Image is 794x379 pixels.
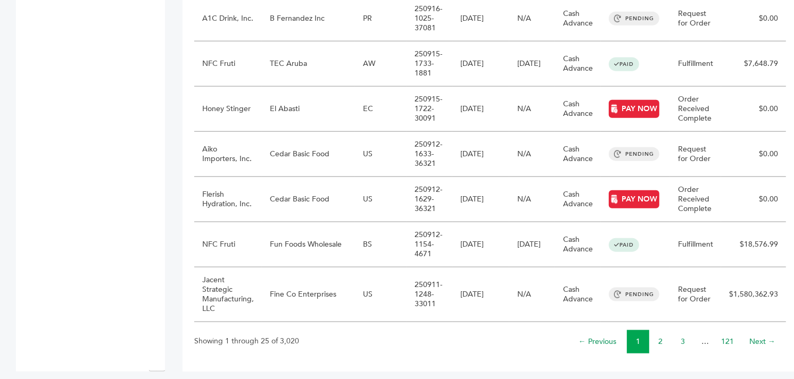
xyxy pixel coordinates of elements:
[452,41,509,87] td: [DATE]
[670,41,721,87] td: Fulfillment
[555,222,601,267] td: Cash Advance
[721,336,734,347] a: 121
[555,132,601,177] td: Cash Advance
[355,267,407,322] td: US
[194,222,262,267] td: NFC Fruti
[194,87,262,132] td: Honey Stinger
[555,177,601,222] td: Cash Advance
[194,132,262,177] td: Aiko Importers, Inc.
[262,177,355,222] td: Cedar Basic Food
[355,87,407,132] td: EC
[355,132,407,177] td: US
[407,177,452,222] td: 250912-1629-36321
[407,87,452,132] td: 250915-1722-30091
[407,222,452,267] td: 250912-1154-4671
[670,222,721,267] td: Fulfillment
[670,177,721,222] td: Order Received Complete
[555,41,601,87] td: Cash Advance
[555,87,601,132] td: Cash Advance
[355,177,407,222] td: US
[407,267,452,322] td: 250911-1248-33011
[355,41,407,87] td: AW
[355,222,407,267] td: BS
[578,336,616,347] a: ← Previous
[194,41,262,87] td: NFC Fruti
[452,177,509,222] td: [DATE]
[452,132,509,177] td: [DATE]
[721,267,786,322] td: $1,580,362.93
[721,132,786,177] td: $0.00
[262,267,355,322] td: Fine Co Enterprises
[194,267,262,322] td: Jacent Strategic Manufacturing, LLC
[636,336,640,347] a: 1
[609,12,659,26] span: PENDING
[262,222,355,267] td: Fun Foods Wholesale
[509,41,555,87] td: [DATE]
[721,177,786,222] td: $0.00
[609,238,639,252] span: PAID
[262,87,355,132] td: El Abasti
[609,147,659,161] span: PENDING
[509,177,555,222] td: N/A
[509,132,555,177] td: N/A
[509,222,555,267] td: [DATE]
[721,87,786,132] td: $0.00
[509,87,555,132] td: N/A
[452,267,509,322] td: [DATE]
[262,132,355,177] td: Cedar Basic Food
[509,267,555,322] td: N/A
[670,267,721,322] td: Request for Order
[452,87,509,132] td: [DATE]
[194,335,299,348] p: Showing 1 through 25 of 3,020
[407,132,452,177] td: 250912-1633-36321
[721,41,786,87] td: $7,648.79
[609,190,659,208] a: PAY NOW
[670,87,721,132] td: Order Received Complete
[749,336,775,347] a: Next →
[452,222,509,267] td: [DATE]
[194,177,262,222] td: Flerish Hydration, Inc.
[670,132,721,177] td: Request for Order
[721,222,786,267] td: $18,576.99
[681,336,685,347] a: 3
[658,336,663,347] a: 2
[609,100,659,118] a: PAY NOW
[609,57,639,71] span: PAID
[262,41,355,87] td: TEC Aruba
[555,267,601,322] td: Cash Advance
[694,330,716,353] li: …
[407,41,452,87] td: 250915-1733-1881
[609,288,659,301] span: PENDING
